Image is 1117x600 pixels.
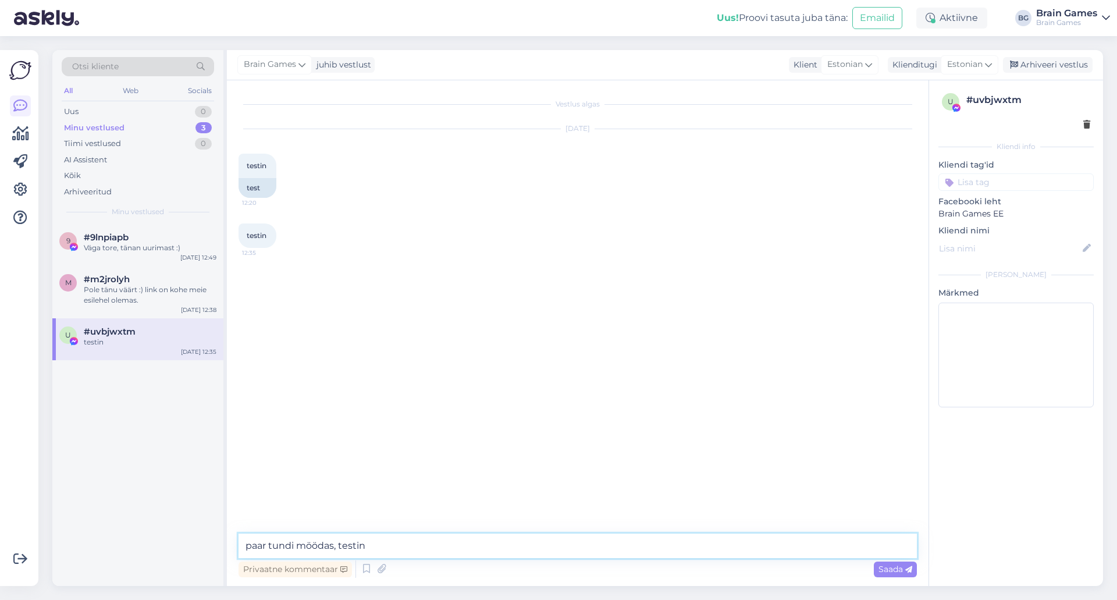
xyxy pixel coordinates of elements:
[244,58,296,71] span: Brain Games
[181,347,216,356] div: [DATE] 12:35
[939,242,1080,255] input: Lisa nimi
[195,138,212,150] div: 0
[239,123,917,134] div: [DATE]
[84,337,216,347] div: testin
[242,198,286,207] span: 12:20
[1036,18,1097,27] div: Brain Games
[84,285,216,306] div: Pole tänu väärt :) link on kohe meie esilehel olemas.
[948,97,954,106] span: u
[888,59,937,71] div: Klienditugi
[852,7,902,29] button: Emailid
[112,207,164,217] span: Minu vestlused
[1003,57,1093,73] div: Arhiveeri vestlus
[938,196,1094,208] p: Facebooki leht
[1036,9,1110,27] a: Brain GamesBrain Games
[84,243,216,253] div: Väga tore, tänan uurimast :)
[84,274,130,285] span: #m2jrolyh
[247,161,266,170] span: testin
[84,326,136,337] span: #uvbjwxtm
[195,106,212,118] div: 0
[938,159,1094,171] p: Kliendi tag'id
[938,208,1094,220] p: Brain Games EE
[878,564,912,574] span: Saada
[717,11,848,25] div: Proovi tasuta juba täna:
[938,225,1094,237] p: Kliendi nimi
[938,141,1094,152] div: Kliendi info
[65,331,71,339] span: u
[947,58,983,71] span: Estonian
[84,232,129,243] span: #9lnpiapb
[789,59,817,71] div: Klient
[186,83,214,98] div: Socials
[827,58,863,71] span: Estonian
[938,269,1094,280] div: [PERSON_NAME]
[195,122,212,134] div: 3
[64,138,121,150] div: Tiimi vestlused
[1015,10,1031,26] div: BG
[717,12,739,23] b: Uus!
[62,83,75,98] div: All
[239,562,352,577] div: Privaatne kommentaar
[239,534,917,558] textarea: paar tundi möödas, testin
[64,154,107,166] div: AI Assistent
[242,248,286,257] span: 12:35
[938,173,1094,191] input: Lisa tag
[916,8,987,29] div: Aktiivne
[64,106,79,118] div: Uus
[247,231,266,240] span: testin
[64,186,112,198] div: Arhiveeritud
[66,236,70,245] span: 9
[64,170,81,182] div: Kõik
[72,61,119,73] span: Otsi kliente
[1036,9,1097,18] div: Brain Games
[938,287,1094,299] p: Märkmed
[64,122,124,134] div: Minu vestlused
[312,59,371,71] div: juhib vestlust
[239,99,917,109] div: Vestlus algas
[239,178,276,198] div: test
[180,253,216,262] div: [DATE] 12:49
[9,59,31,81] img: Askly Logo
[120,83,141,98] div: Web
[65,278,72,287] span: m
[181,306,216,314] div: [DATE] 12:38
[966,93,1090,107] div: # uvbjwxtm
